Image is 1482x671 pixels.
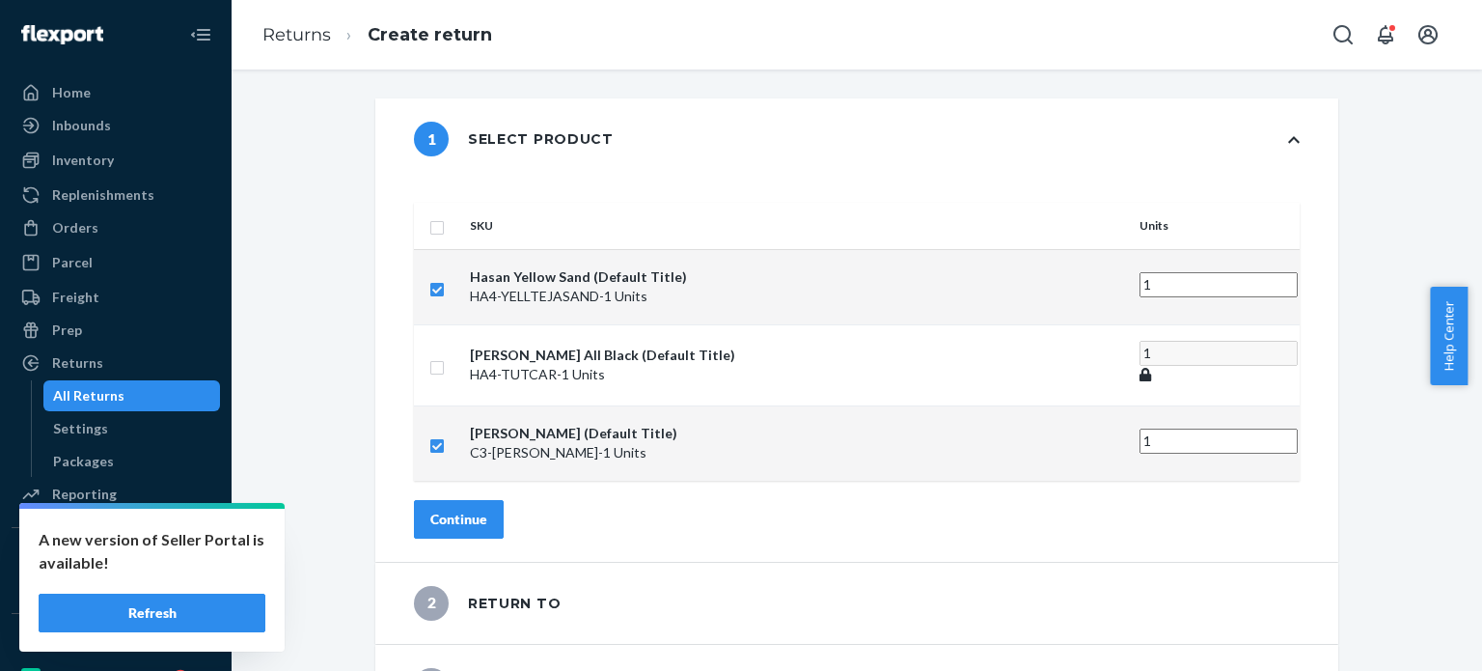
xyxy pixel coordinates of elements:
div: Settings [53,419,108,438]
a: Freight [12,282,220,313]
a: Packages [43,446,221,477]
a: Returns [262,24,331,45]
span: 1 [414,122,449,156]
div: Freight [52,288,99,307]
p: C3-[PERSON_NAME] - 1 Units [470,443,1124,462]
div: Continue [430,510,487,529]
a: All Returns [43,380,221,411]
a: Replenishments [12,180,220,210]
button: Open notifications [1366,15,1405,54]
button: Continue [414,500,504,539]
button: Close Navigation [181,15,220,54]
div: Return to [414,586,561,621]
div: Replenishments [52,185,154,205]
th: Units [1132,203,1300,249]
a: Prep [12,315,220,346]
a: Inbounds [12,110,220,141]
button: Open account menu [1409,15,1447,54]
input: Enter quantity [1139,272,1298,297]
a: Add Integration [12,582,220,605]
a: Home [12,77,220,108]
input: Enter quantity [1139,341,1298,366]
div: Inventory [52,151,114,170]
div: Prep [52,321,82,340]
button: Fast Tags [12,629,220,660]
div: Returns [52,353,103,373]
div: Orders [52,218,98,238]
div: All Returns [53,386,124,405]
div: Select product [414,122,614,156]
div: Reporting [52,485,117,504]
ol: breadcrumbs [247,7,508,64]
a: Create return [368,24,492,45]
th: SKU [462,203,1132,249]
div: Inbounds [52,116,111,135]
span: 2 [414,586,449,621]
div: Home [52,83,91,102]
p: Hasan Yellow Sand (Default Title) [470,267,1124,287]
div: Parcel [52,253,93,272]
p: HA4-TUTCAR - 1 Units [470,365,1124,384]
p: [PERSON_NAME] (Default Title) [470,424,1124,443]
button: Help Center [1430,287,1468,385]
button: Refresh [39,594,265,632]
input: Enter quantity [1139,429,1298,454]
button: Open Search Box [1324,15,1362,54]
div: Packages [53,452,114,471]
p: HA4-YELLTEJASAND - 1 Units [470,287,1124,306]
button: Integrations [12,544,220,574]
a: Settings [43,413,221,444]
img: Flexport logo [21,25,103,44]
a: Parcel [12,247,220,278]
p: A new version of Seller Portal is available! [39,528,265,574]
a: Inventory [12,145,220,176]
a: Orders [12,212,220,243]
p: [PERSON_NAME] All Black (Default Title) [470,346,1124,365]
a: Reporting [12,479,220,510]
a: Returns [12,348,220,378]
